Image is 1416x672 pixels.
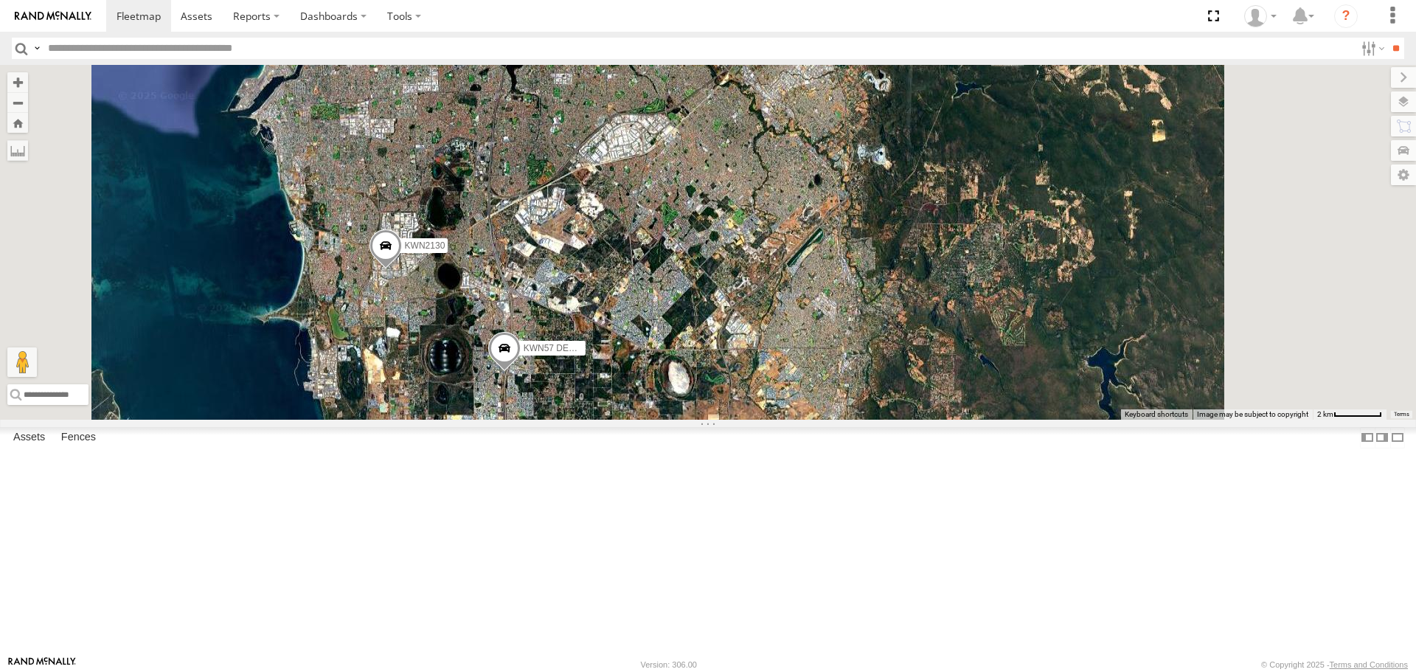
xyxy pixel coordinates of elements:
[1239,5,1282,27] div: Andrew Fisher
[1391,164,1416,185] label: Map Settings
[1356,38,1387,59] label: Search Filter Options
[7,113,28,133] button: Zoom Home
[7,140,28,161] label: Measure
[1394,411,1409,417] a: Terms (opens in new tab)
[7,72,28,92] button: Zoom in
[641,660,697,669] div: Version: 306.00
[1334,4,1358,28] i: ?
[405,241,445,252] span: KWN2130
[31,38,43,59] label: Search Query
[1197,410,1308,418] span: Image may be subject to copyright
[1261,660,1408,669] div: © Copyright 2025 -
[15,11,91,21] img: rand-logo.svg
[8,657,76,672] a: Visit our Website
[1330,660,1408,669] a: Terms and Conditions
[7,347,37,377] button: Drag Pegman onto the map to open Street View
[6,428,52,448] label: Assets
[1313,409,1386,420] button: Map Scale: 2 km per 62 pixels
[524,344,586,354] span: KWN57 DEFES
[7,92,28,113] button: Zoom out
[1375,427,1389,448] label: Dock Summary Table to the Right
[1390,427,1405,448] label: Hide Summary Table
[1317,410,1333,418] span: 2 km
[1125,409,1188,420] button: Keyboard shortcuts
[1360,427,1375,448] label: Dock Summary Table to the Left
[54,428,103,448] label: Fences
